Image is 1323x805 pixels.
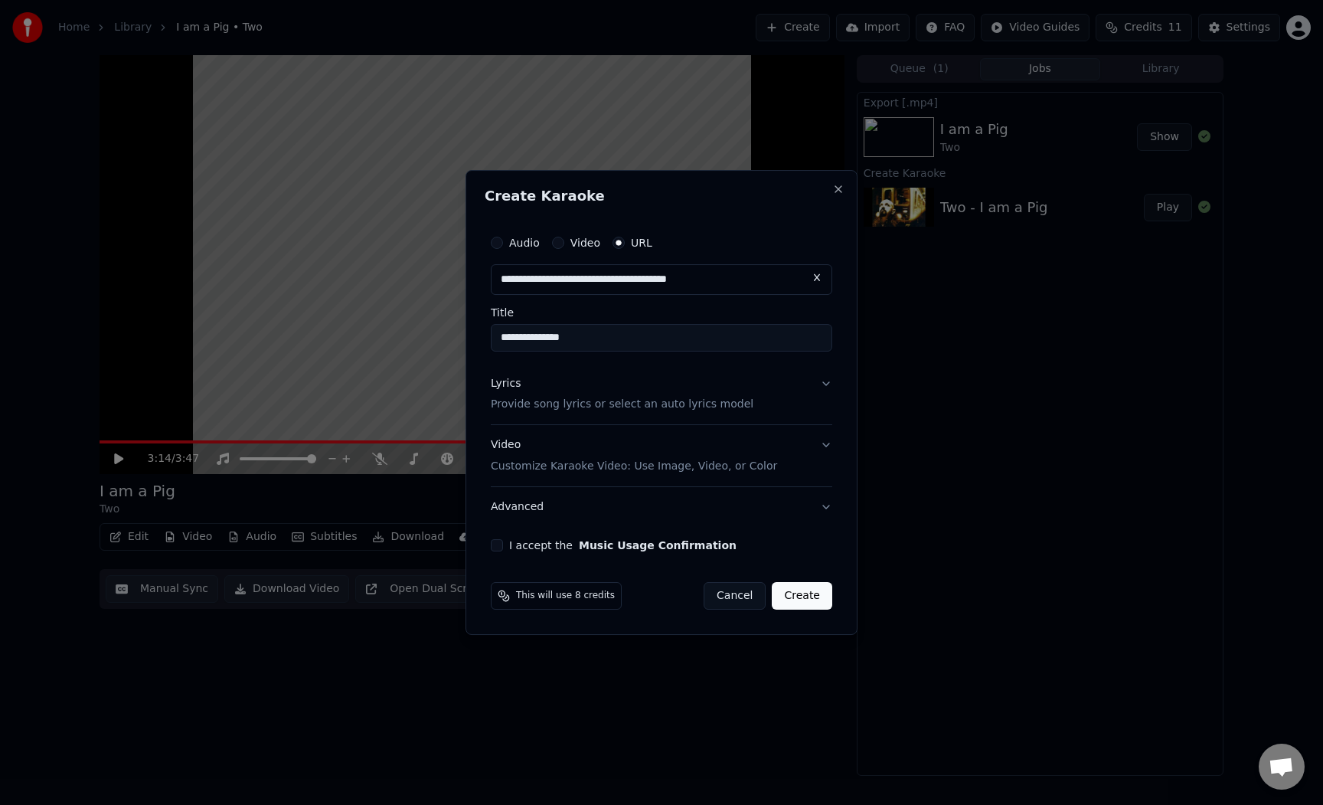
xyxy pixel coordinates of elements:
[631,237,652,248] label: URL
[491,459,777,474] p: Customize Karaoke Video: Use Image, Video, or Color
[491,426,832,487] button: VideoCustomize Karaoke Video: Use Image, Video, or Color
[516,590,615,602] span: This will use 8 credits
[772,582,832,610] button: Create
[509,237,540,248] label: Audio
[491,438,777,475] div: Video
[491,307,832,318] label: Title
[704,582,766,610] button: Cancel
[491,364,832,425] button: LyricsProvide song lyrics or select an auto lyrics model
[491,376,521,391] div: Lyrics
[491,398,753,413] p: Provide song lyrics or select an auto lyrics model
[509,540,737,551] label: I accept the
[579,540,737,551] button: I accept the
[491,487,832,527] button: Advanced
[570,237,600,248] label: Video
[485,189,838,203] h2: Create Karaoke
